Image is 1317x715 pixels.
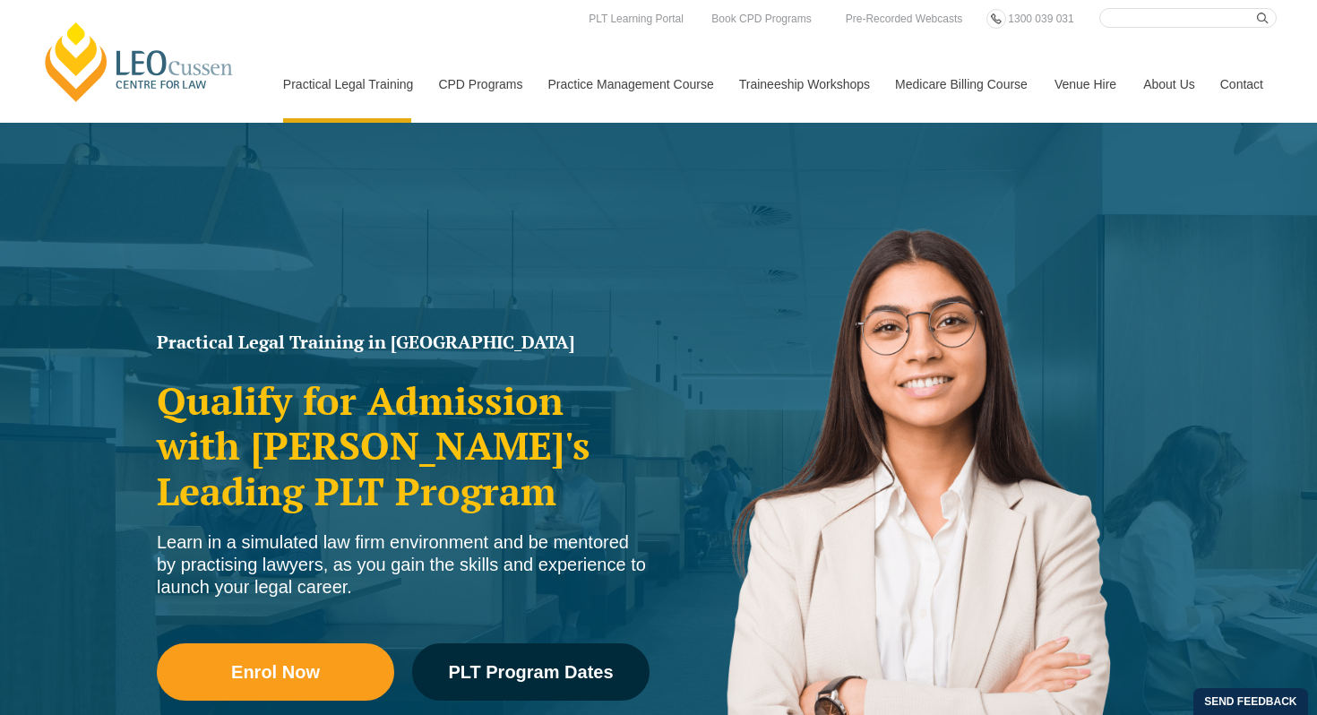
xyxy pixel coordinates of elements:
[448,663,613,681] span: PLT Program Dates
[1041,46,1130,123] a: Venue Hire
[882,46,1041,123] a: Medicare Billing Course
[1003,9,1078,29] a: 1300 039 031
[584,9,688,29] a: PLT Learning Portal
[157,333,650,351] h1: Practical Legal Training in [GEOGRAPHIC_DATA]
[157,531,650,599] div: Learn in a simulated law firm environment and be mentored by practising lawyers, as you gain the ...
[157,643,394,701] a: Enrol Now
[1207,46,1277,123] a: Contact
[726,46,882,123] a: Traineeship Workshops
[707,9,815,29] a: Book CPD Programs
[535,46,726,123] a: Practice Management Course
[841,9,968,29] a: Pre-Recorded Webcasts
[1197,595,1272,670] iframe: LiveChat chat widget
[270,46,426,123] a: Practical Legal Training
[1008,13,1073,25] span: 1300 039 031
[425,46,534,123] a: CPD Programs
[1130,46,1207,123] a: About Us
[412,643,650,701] a: PLT Program Dates
[157,378,650,513] h2: Qualify for Admission with [PERSON_NAME]'s Leading PLT Program
[40,20,238,104] a: [PERSON_NAME] Centre for Law
[231,663,320,681] span: Enrol Now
